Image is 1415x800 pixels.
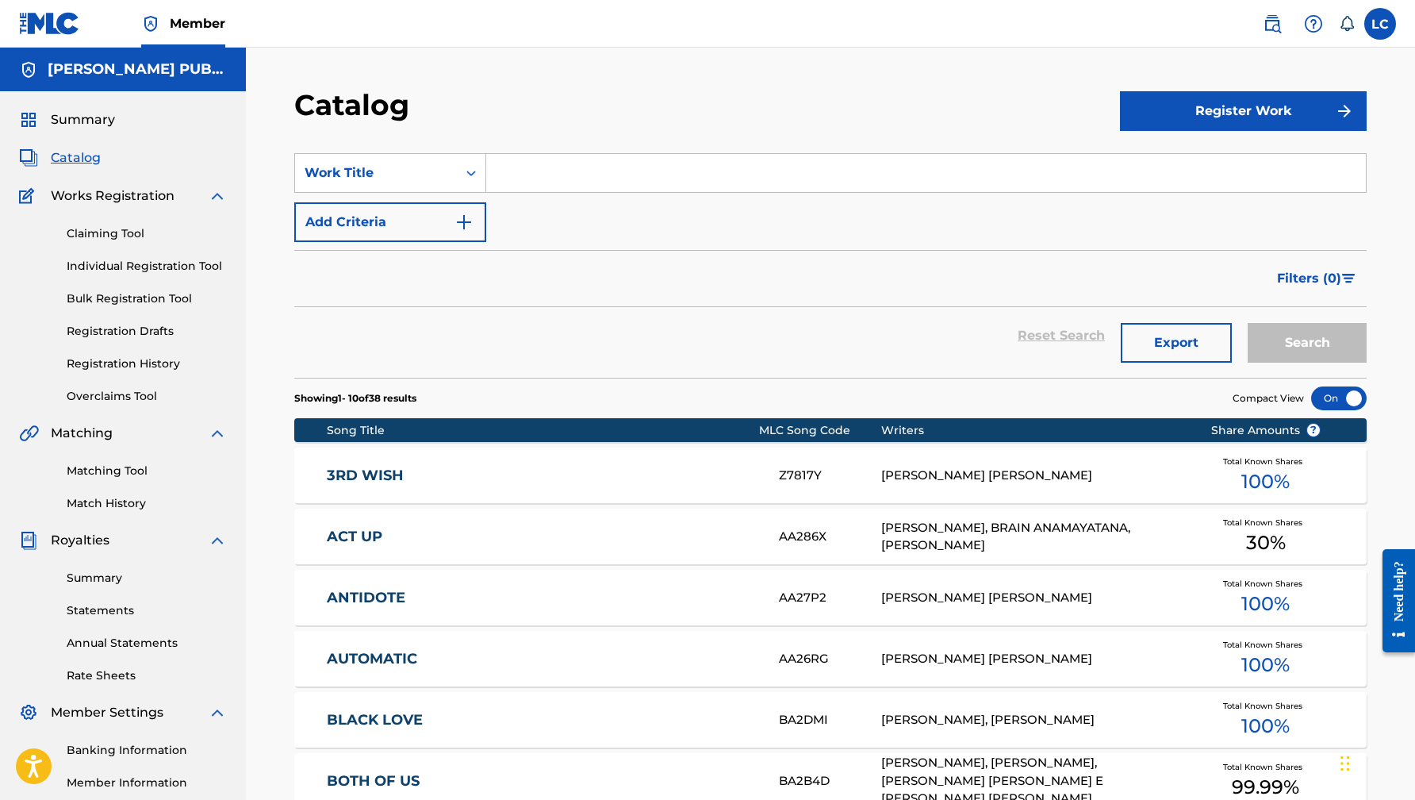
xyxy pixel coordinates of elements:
div: BA2B4D [779,772,880,790]
a: AUTOMATIC [327,650,758,668]
button: Register Work [1120,91,1367,131]
img: Member Settings [19,703,38,722]
img: Catalog [19,148,38,167]
a: Match History [67,495,227,512]
a: Individual Registration Tool [67,258,227,275]
div: Work Title [305,163,447,183]
a: 3RD WISH [327,467,758,485]
span: 30 % [1246,529,1286,557]
a: Summary [67,570,227,587]
a: Member Information [67,775,227,791]
p: Showing 1 - 10 of 38 results [294,391,416,406]
div: BA2DMI [779,711,880,729]
div: Writers [881,422,1187,439]
img: expand [208,187,227,206]
div: [PERSON_NAME] [PERSON_NAME] [881,589,1187,607]
a: ANTIDOTE [327,589,758,607]
div: AA286X [779,528,880,546]
iframe: Resource Center [1371,537,1415,665]
img: search [1263,14,1282,33]
span: Total Known Shares [1223,456,1309,467]
a: ACT UP [327,528,758,546]
div: AA26RG [779,650,880,668]
img: Works Registration [19,187,40,206]
span: 100 % [1241,712,1290,740]
img: expand [208,424,227,443]
button: Filters (0) [1267,259,1367,298]
a: SummarySummary [19,110,115,129]
a: BLACK LOVE [327,711,758,729]
span: 100 % [1241,467,1290,496]
div: AA27P2 [779,589,880,607]
img: help [1304,14,1323,33]
iframe: Chat Widget [1336,724,1415,800]
span: 100 % [1241,590,1290,618]
span: ? [1307,424,1320,437]
a: Matching Tool [67,463,227,479]
img: Royalties [19,531,38,550]
div: Notifications [1339,16,1355,32]
div: [PERSON_NAME], BRAIN ANAMAYATANA, [PERSON_NAME] [881,519,1187,555]
span: Total Known Shares [1223,517,1309,529]
img: f7272a7cc735f4ea7f67.svg [1335,102,1354,121]
a: Bulk Registration Tool [67,290,227,307]
span: 100 % [1241,651,1290,679]
img: Matching [19,424,39,443]
a: Public Search [1256,8,1288,40]
span: Works Registration [51,187,174,206]
span: Summary [51,110,115,129]
h5: PAUL CABBIN PUBLISHING [48,60,227,79]
div: [PERSON_NAME] [PERSON_NAME] [881,650,1187,668]
a: Annual Statements [67,635,227,652]
img: MLC Logo [19,12,80,35]
span: Total Known Shares [1223,700,1309,712]
form: Search Form [294,153,1367,378]
div: Help [1298,8,1329,40]
span: Catalog [51,148,101,167]
div: User Menu [1364,8,1396,40]
span: Royalties [51,531,109,550]
button: Add Criteria [294,202,486,242]
a: Statements [67,602,227,619]
div: Song Title [327,422,759,439]
img: Summary [19,110,38,129]
div: Drag [1340,740,1350,787]
a: Banking Information [67,742,227,759]
img: Top Rightsholder [141,14,160,33]
img: expand [208,703,227,722]
a: Registration History [67,356,227,372]
a: CatalogCatalog [19,148,101,167]
span: Total Known Shares [1223,578,1309,590]
img: Accounts [19,60,38,79]
button: Export [1121,323,1232,363]
a: Overclaims Tool [67,388,227,405]
h2: Catalog [294,87,417,123]
span: Compact View [1233,391,1304,406]
div: MLC Song Code [759,422,881,439]
img: expand [208,531,227,550]
span: Member [170,14,225,33]
span: Matching [51,424,113,443]
span: Member Settings [51,703,163,722]
a: BOTH OF US [327,772,758,790]
a: Claiming Tool [67,225,227,242]
img: filter [1342,274,1356,283]
div: Z7817Y [779,467,880,485]
span: Total Known Shares [1223,761,1309,773]
a: Registration Drafts [67,323,227,340]
div: [PERSON_NAME], [PERSON_NAME] [881,711,1187,729]
img: 9d2ae6d4665cec9f34b9.svg [454,213,474,232]
span: Total Known Shares [1223,639,1309,651]
span: Filters ( 0 ) [1277,269,1341,288]
a: Rate Sheets [67,667,227,684]
span: Share Amounts [1211,422,1321,439]
div: [PERSON_NAME] [PERSON_NAME] [881,467,1187,485]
